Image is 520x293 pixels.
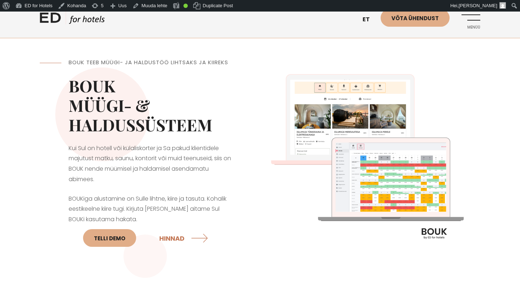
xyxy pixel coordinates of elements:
p: BOUKiga alustamine on Sulle lihtne, kiire ja tasuta. Kohalik eestikeelne kiire tugi. Kirjuta [PER... [69,194,231,252]
span: [PERSON_NAME] [459,3,497,8]
a: Telli DEMO [83,229,136,247]
a: Võta ühendust [381,9,450,27]
span: Menüü [460,25,480,30]
a: et [359,11,381,29]
h2: BOUK MÜÜGI- & HALDUSSÜSTEEM [69,76,231,134]
div: Good [183,4,188,8]
a: ED HOTELS [40,11,105,29]
p: Kui Sul on hotell või külaliskorter ja Sa pakud klientidele majutust matku, saunu, kontorit või m... [69,143,231,185]
a: Menüü [460,9,480,29]
a: HINNAD [159,228,210,248]
span: BOUK TEEB MÜÜGI- JA HALDUSTÖÖ LIHTSAKS JA KIIREKS [69,58,228,66]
